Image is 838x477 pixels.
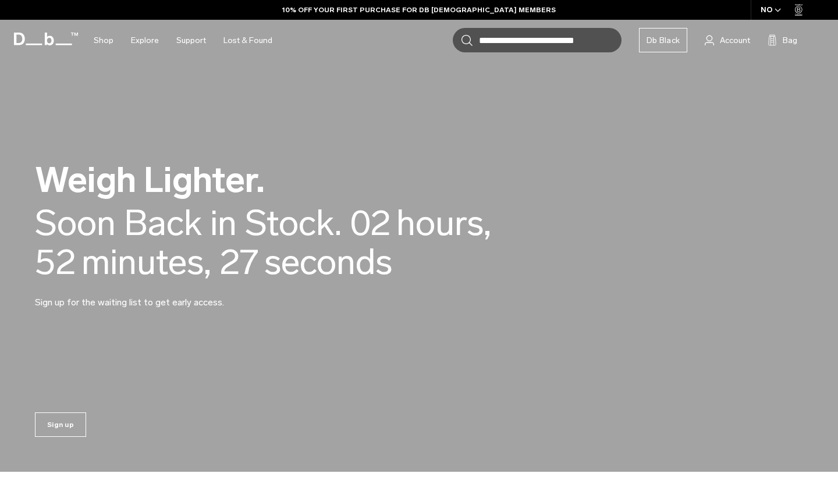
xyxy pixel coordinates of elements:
[131,20,159,61] a: Explore
[35,162,559,198] h2: Weigh Lighter.
[223,20,272,61] a: Lost & Found
[204,241,211,283] span: ,
[639,28,687,52] a: Db Black
[81,243,211,282] span: minutes
[35,204,342,243] div: Soon Back in Stock.
[768,33,797,47] button: Bag
[783,34,797,47] span: Bag
[220,243,258,282] span: 27
[176,20,206,61] a: Support
[396,204,491,243] span: hours,
[35,243,76,282] span: 52
[282,5,556,15] a: 10% OFF YOUR FIRST PURCHASE FOR DB [DEMOGRAPHIC_DATA] MEMBERS
[350,204,390,243] span: 02
[94,20,113,61] a: Shop
[264,243,392,282] span: seconds
[35,282,314,309] p: Sign up for the waiting list to get early access.
[85,20,281,61] nav: Main Navigation
[720,34,750,47] span: Account
[705,33,750,47] a: Account
[35,412,86,437] a: Sign up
